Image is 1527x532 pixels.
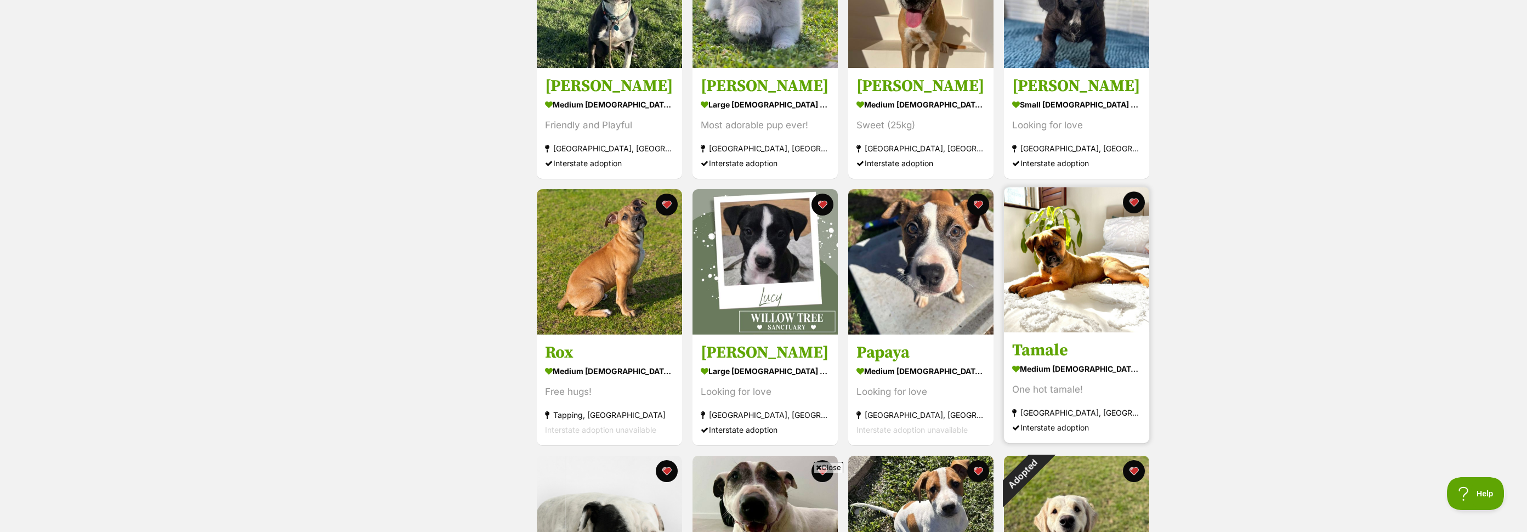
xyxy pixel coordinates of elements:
[856,97,985,112] div: medium [DEMOGRAPHIC_DATA] Dog
[701,97,830,112] div: large [DEMOGRAPHIC_DATA] Dog
[701,141,830,156] div: [GEOGRAPHIC_DATA], [GEOGRAPHIC_DATA]
[701,76,830,97] h3: [PERSON_NAME]
[545,118,674,133] div: Friendly and Playful
[848,67,994,179] a: [PERSON_NAME] medium [DEMOGRAPHIC_DATA] Dog Sweet (25kg) [GEOGRAPHIC_DATA], [GEOGRAPHIC_DATA] Int...
[545,342,674,363] h3: Rox
[537,189,682,335] img: Rox
[656,460,678,482] button: favourite
[989,442,1054,507] div: Adopted
[811,194,833,216] button: favourite
[856,156,985,171] div: Interstate adoption
[545,384,674,399] div: Free hugs!
[848,189,994,335] img: Papaya
[545,425,656,434] span: Interstate adoption unavailable
[701,408,830,422] div: [GEOGRAPHIC_DATA], [GEOGRAPHIC_DATA]
[1004,187,1149,332] img: Tamale
[701,118,830,133] div: Most adorable pup ever!
[1012,361,1141,377] div: medium [DEMOGRAPHIC_DATA] Dog
[967,460,989,482] button: favourite
[692,334,838,445] a: [PERSON_NAME] large [DEMOGRAPHIC_DATA] Dog Looking for love [GEOGRAPHIC_DATA], [GEOGRAPHIC_DATA] ...
[692,67,838,179] a: [PERSON_NAME] large [DEMOGRAPHIC_DATA] Dog Most adorable pup ever! [GEOGRAPHIC_DATA], [GEOGRAPHIC...
[856,118,985,133] div: Sweet (25kg)
[1012,382,1141,397] div: One hot tamale!
[564,477,963,527] iframe: Advertisement
[1012,420,1141,435] div: Interstate adoption
[1012,405,1141,420] div: [GEOGRAPHIC_DATA], [GEOGRAPHIC_DATA]
[1004,67,1149,179] a: [PERSON_NAME] small [DEMOGRAPHIC_DATA] Dog Looking for love [GEOGRAPHIC_DATA], [GEOGRAPHIC_DATA] ...
[701,156,830,171] div: Interstate adoption
[811,460,833,482] button: favourite
[856,363,985,379] div: medium [DEMOGRAPHIC_DATA] Dog
[856,76,985,97] h3: [PERSON_NAME]
[967,194,989,216] button: favourite
[545,363,674,379] div: medium [DEMOGRAPHIC_DATA] Dog
[545,156,674,171] div: Interstate adoption
[545,76,674,97] h3: [PERSON_NAME]
[814,462,843,473] span: Close
[1447,477,1505,510] iframe: Help Scout Beacon - Open
[1012,141,1141,156] div: [GEOGRAPHIC_DATA], [GEOGRAPHIC_DATA]
[692,189,838,335] img: Lucy
[701,422,830,437] div: Interstate adoption
[701,363,830,379] div: large [DEMOGRAPHIC_DATA] Dog
[1012,156,1141,171] div: Interstate adoption
[856,342,985,363] h3: Papaya
[1012,118,1141,133] div: Looking for love
[856,408,985,422] div: [GEOGRAPHIC_DATA], [GEOGRAPHIC_DATA]
[545,408,674,422] div: Tapping, [GEOGRAPHIC_DATA]
[848,334,994,445] a: Papaya medium [DEMOGRAPHIC_DATA] Dog Looking for love [GEOGRAPHIC_DATA], [GEOGRAPHIC_DATA] Inters...
[545,141,674,156] div: [GEOGRAPHIC_DATA], [GEOGRAPHIC_DATA]
[1012,340,1141,361] h3: Tamale
[537,67,682,179] a: [PERSON_NAME] medium [DEMOGRAPHIC_DATA] Dog Friendly and Playful [GEOGRAPHIC_DATA], [GEOGRAPHIC_D...
[1012,97,1141,112] div: small [DEMOGRAPHIC_DATA] Dog
[1004,332,1149,443] a: Tamale medium [DEMOGRAPHIC_DATA] Dog One hot tamale! [GEOGRAPHIC_DATA], [GEOGRAPHIC_DATA] Interst...
[701,342,830,363] h3: [PERSON_NAME]
[856,425,968,434] span: Interstate adoption unavailable
[1123,460,1145,482] button: favourite
[545,97,674,112] div: medium [DEMOGRAPHIC_DATA] Dog
[537,334,682,445] a: Rox medium [DEMOGRAPHIC_DATA] Dog Free hugs! Tapping, [GEOGRAPHIC_DATA] Interstate adoption unava...
[856,141,985,156] div: [GEOGRAPHIC_DATA], [GEOGRAPHIC_DATA]
[856,384,985,399] div: Looking for love
[656,194,678,216] button: favourite
[1012,76,1141,97] h3: [PERSON_NAME]
[1123,191,1145,213] button: favourite
[701,384,830,399] div: Looking for love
